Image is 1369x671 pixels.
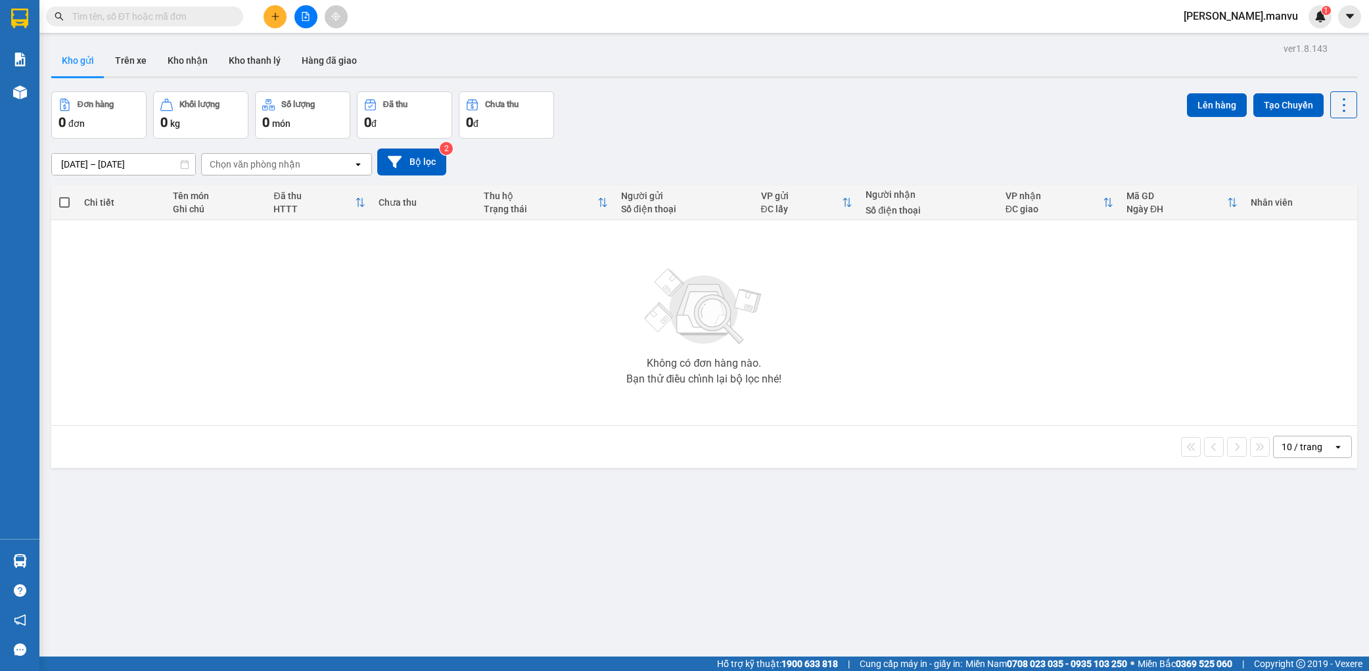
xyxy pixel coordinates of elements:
input: Tìm tên, số ĐT hoặc mã đơn [72,9,227,24]
th: Toggle SortBy [999,185,1120,220]
div: Tên món [173,191,261,201]
button: Số lượng0món [255,91,350,139]
svg: open [353,159,363,170]
span: 0 [160,114,168,130]
span: Hỗ trợ kỹ thuật: [717,657,838,671]
div: Chi tiết [84,197,160,208]
span: đ [473,118,478,129]
button: caret-down [1338,5,1361,28]
span: Cung cấp máy in - giấy in: [860,657,962,671]
button: Bộ lọc [377,149,446,175]
span: question-circle [14,584,26,597]
div: Ghi chú [173,204,261,214]
button: Kho thanh lý [218,45,291,76]
div: ĐC giao [1006,204,1103,214]
span: copyright [1296,659,1305,668]
div: Ngày ĐH [1126,204,1227,214]
div: Thu hộ [484,191,597,201]
div: Chưa thu [379,197,471,208]
sup: 1 [1322,6,1331,15]
div: Chọn văn phòng nhận [210,158,300,171]
strong: 0369 525 060 [1176,659,1232,669]
span: 0 [58,114,66,130]
input: Select a date range. [52,154,195,175]
span: Miền Bắc [1138,657,1232,671]
sup: 2 [440,142,453,155]
div: Khối lượng [179,100,220,109]
div: Số lượng [281,100,315,109]
div: Chưa thu [485,100,519,109]
div: HTTT [273,204,355,214]
img: solution-icon [13,53,27,66]
strong: 0708 023 035 - 0935 103 250 [1007,659,1127,669]
button: Đơn hàng0đơn [51,91,147,139]
img: warehouse-icon [13,85,27,99]
div: Không có đơn hàng nào. [647,358,761,369]
span: món [272,118,290,129]
span: message [14,643,26,656]
svg: open [1333,442,1343,452]
span: plus [271,12,280,21]
div: Đơn hàng [78,100,114,109]
div: Mã GD [1126,191,1227,201]
span: caret-down [1344,11,1356,22]
strong: 1900 633 818 [781,659,838,669]
div: Đã thu [383,100,407,109]
button: aim [325,5,348,28]
div: Người nhận [866,189,992,200]
div: ver 1.8.143 [1284,41,1328,56]
span: kg [170,118,180,129]
span: Miền Nam [965,657,1127,671]
button: Tạo Chuyến [1253,93,1324,117]
div: ĐC lấy [761,204,843,214]
span: 0 [364,114,371,130]
div: Số điện thoại [866,205,992,216]
span: notification [14,614,26,626]
div: Người gửi [621,191,748,201]
th: Toggle SortBy [267,185,372,220]
span: | [848,657,850,671]
span: file-add [301,12,310,21]
button: Kho nhận [157,45,218,76]
img: warehouse-icon [13,554,27,568]
span: [PERSON_NAME].manvu [1173,8,1309,24]
span: ⚪️ [1130,661,1134,666]
span: 0 [262,114,269,130]
img: icon-new-feature [1314,11,1326,22]
div: Nhân viên [1251,197,1351,208]
th: Toggle SortBy [1120,185,1244,220]
img: svg+xml;base64,PHN2ZyBjbGFzcz0ibGlzdC1wbHVnX19zdmciIHhtbG5zPSJodHRwOi8vd3d3LnczLm9yZy8yMDAwL3N2Zy... [638,261,770,353]
div: 10 / trang [1282,440,1322,453]
div: VP nhận [1006,191,1103,201]
span: search [55,12,64,21]
button: Kho gửi [51,45,104,76]
button: Lên hàng [1187,93,1247,117]
span: aim [331,12,340,21]
button: file-add [294,5,317,28]
button: Khối lượng0kg [153,91,248,139]
span: | [1242,657,1244,671]
button: plus [264,5,287,28]
img: logo-vxr [11,9,28,28]
div: Đã thu [273,191,355,201]
div: Trạng thái [484,204,597,214]
button: Hàng đã giao [291,45,367,76]
div: Bạn thử điều chỉnh lại bộ lọc nhé! [626,374,781,384]
button: Đã thu0đ [357,91,452,139]
span: đ [371,118,377,129]
button: Chưa thu0đ [459,91,554,139]
th: Toggle SortBy [754,185,860,220]
button: Trên xe [104,45,157,76]
div: VP gửi [761,191,843,201]
span: 1 [1324,6,1328,15]
span: đơn [68,118,85,129]
span: 0 [466,114,473,130]
div: Số điện thoại [621,204,748,214]
th: Toggle SortBy [477,185,615,220]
